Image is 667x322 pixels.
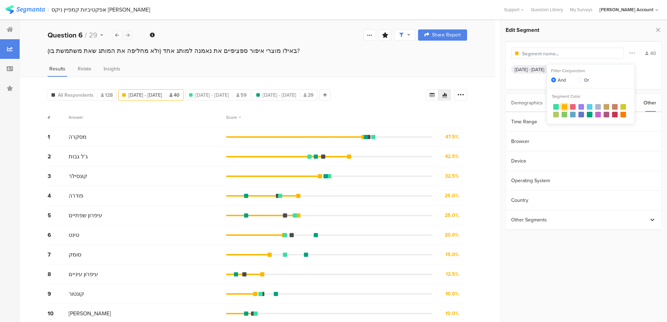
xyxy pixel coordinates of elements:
span: 40 [169,91,180,99]
span: Results [49,65,65,73]
span: / [85,30,87,40]
section: Operating System [506,171,661,191]
div: Demographics [511,94,543,112]
section: Country [506,191,661,210]
a: Question Library [527,6,567,13]
div: 10.0% [445,310,459,317]
span: And [556,77,566,83]
div: [DATE] - [DATE] [515,66,544,73]
span: מסקרה [69,133,86,141]
span: 29 [304,91,314,99]
span: סומק [69,251,81,259]
span: עיפרון עיניים [69,270,98,278]
div: Segment Color [552,94,629,103]
div: באילו מוצרי איפור ספציפיים את נאמנה למותג אחד (ולא מחליפה את המותג שאת משתמשת בו)? [48,46,467,55]
span: טינט [69,231,79,239]
div: Support [504,4,524,15]
section: Device [506,151,661,171]
div: 2 [48,152,69,160]
div: Filter Conjunction [551,68,620,74]
input: Segment name... [522,50,583,57]
span: פודרה [69,192,83,200]
span: Share Report [432,33,461,37]
span: Relate [78,65,91,73]
div: | [48,6,49,14]
span: [DATE] - [DATE] [195,91,229,99]
span: Insights [104,65,120,73]
span: All Respondents [58,91,93,99]
div: 10.0% [445,290,459,297]
span: [DATE] - [DATE] [263,91,296,99]
div: # [48,114,69,121]
div: 32.5% [445,172,459,180]
div: 5 [48,211,69,219]
span: קונטור [69,290,84,298]
span: קונסילר [69,172,87,180]
div: Other Segments [511,216,649,224]
b: Question 6 [48,30,83,40]
section: Time Range [506,112,661,132]
span: 128 [101,91,113,99]
span: ג’ל גבות [69,152,88,160]
span: עיפרון שפתיים [69,211,102,219]
div: 25.0% [445,212,459,219]
div: 20.0% [445,231,459,239]
div: Score [226,114,241,121]
a: My Surveys [567,6,596,13]
span: [DATE] - [DATE] [128,91,162,99]
span: [PERSON_NAME] [69,309,111,317]
span: 59 [236,91,247,99]
div: 25.0% [445,192,459,199]
span: Edit Segment [506,26,539,34]
div: 9 [48,290,69,298]
div: 8 [48,270,69,278]
div: Other [644,94,656,112]
div: 7 [48,251,69,259]
div: 47.5% [445,133,459,141]
div: 4 [48,192,69,200]
div: 15.0% [445,251,459,258]
div: אפקטיביות קמפיין ניקס [PERSON_NAME] [51,6,150,13]
div: 12.5% [446,270,459,278]
div: 6 [48,231,69,239]
div: 42.5% [445,153,459,160]
section: Browser [506,132,661,151]
div: 3 [48,172,69,180]
div: 1 [48,133,69,141]
div: Answer [69,114,83,121]
span: 29 [89,30,97,40]
img: segmanta logo [5,5,45,14]
div: 10 [48,309,69,317]
span: Or [582,77,589,83]
div: 40 [645,50,656,57]
div: [PERSON_NAME] Account [599,6,653,13]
